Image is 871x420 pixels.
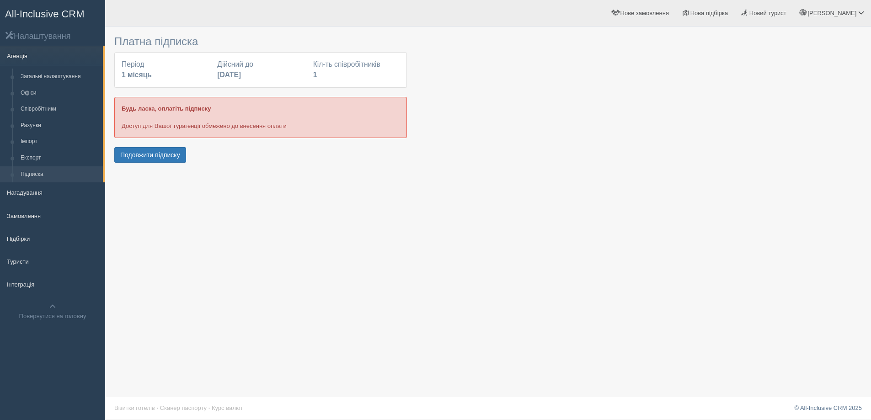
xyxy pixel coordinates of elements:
a: Рахунки [16,117,103,134]
a: Візитки готелів [114,404,155,411]
button: Подовжити підписку [114,147,186,163]
span: Новий турист [749,10,786,16]
span: · [156,404,158,411]
span: Нова підбірка [690,10,728,16]
a: Курс валют [212,404,243,411]
a: © All-Inclusive CRM 2025 [794,404,862,411]
a: Імпорт [16,133,103,150]
a: Загальні налаштування [16,69,103,85]
span: [PERSON_NAME] [807,10,856,16]
div: Дійсний до [213,59,308,80]
div: Кіл-ть співробітників [309,59,404,80]
span: All-Inclusive CRM [5,8,85,20]
b: [DATE] [217,71,241,79]
a: Сканер паспорту [160,404,207,411]
span: · [208,404,210,411]
a: Підписка [16,166,103,183]
a: Експорт [16,150,103,166]
span: Нове замовлення [620,10,669,16]
a: Співробітники [16,101,103,117]
b: 1 місяць [122,71,152,79]
h3: Платна підписка [114,36,407,48]
a: All-Inclusive CRM [0,0,105,26]
div: Період [117,59,213,80]
div: Доступ для Вашої турагенції обмежено до внесення оплати [114,97,407,138]
b: 1 [313,71,317,79]
b: Будь ласка, оплатіть підписку [122,105,211,112]
a: Офіси [16,85,103,101]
